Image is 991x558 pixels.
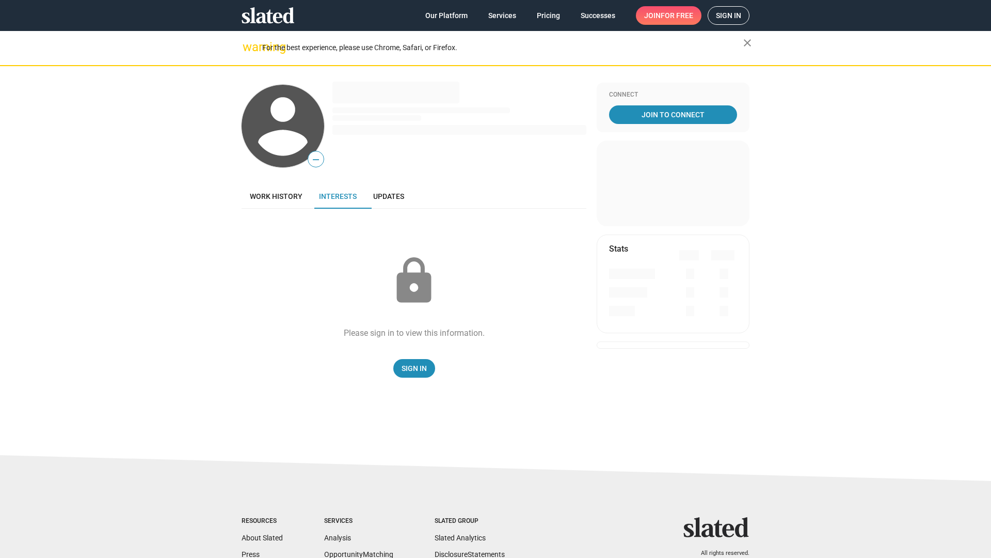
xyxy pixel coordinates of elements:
[324,517,393,525] div: Services
[242,517,283,525] div: Resources
[488,6,516,25] span: Services
[435,517,505,525] div: Slated Group
[611,105,735,124] span: Join To Connect
[537,6,560,25] span: Pricing
[661,6,693,25] span: for free
[480,6,524,25] a: Services
[242,534,283,542] a: About Slated
[250,192,302,200] span: Work history
[243,41,255,53] mat-icon: warning
[324,534,351,542] a: Analysis
[262,41,743,55] div: For the best experience, please use Chrome, Safari, or Firefox.
[609,105,737,124] a: Join To Connect
[425,6,468,25] span: Our Platform
[393,359,435,378] a: Sign In
[311,184,365,209] a: Interests
[344,328,485,338] div: Please sign in to view this information.
[319,192,357,200] span: Interests
[242,184,311,209] a: Work history
[529,6,568,25] a: Pricing
[365,184,412,209] a: Updates
[572,6,624,25] a: Successes
[636,6,701,25] a: Joinfor free
[435,534,486,542] a: Slated Analytics
[373,192,404,200] span: Updates
[644,6,693,25] span: Join
[308,153,324,166] span: —
[741,37,754,49] mat-icon: close
[581,6,615,25] span: Successes
[609,243,628,254] mat-card-title: Stats
[716,7,741,24] span: Sign in
[417,6,476,25] a: Our Platform
[708,6,749,25] a: Sign in
[402,359,427,378] span: Sign In
[609,91,737,99] div: Connect
[388,255,440,307] mat-icon: lock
